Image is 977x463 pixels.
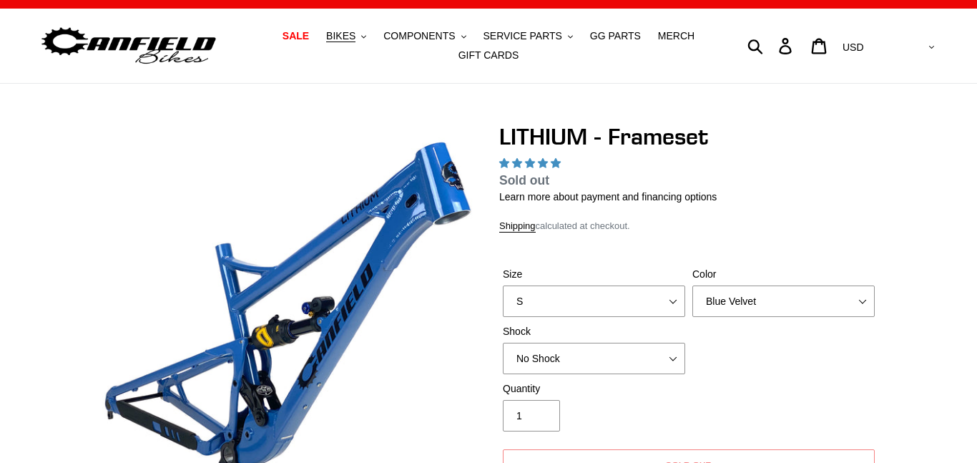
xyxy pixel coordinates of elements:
[458,49,519,62] span: GIFT CARDS
[499,191,717,203] a: Learn more about payment and financing options
[376,26,473,46] button: COMPONENTS
[499,173,549,187] span: Sold out
[383,30,455,42] span: COMPONENTS
[283,30,309,42] span: SALE
[451,46,526,65] a: GIFT CARDS
[503,324,685,339] label: Shock
[503,381,685,396] label: Quantity
[658,30,694,42] span: MERCH
[499,123,878,150] h1: LITHIUM - Frameset
[692,267,875,282] label: Color
[476,26,579,46] button: SERVICE PARTS
[326,30,355,42] span: BIKES
[651,26,702,46] a: MERCH
[499,220,536,233] a: Shipping
[499,219,878,233] div: calculated at checkout.
[483,30,561,42] span: SERVICE PARTS
[590,30,641,42] span: GG PARTS
[275,26,316,46] a: SALE
[319,26,373,46] button: BIKES
[583,26,648,46] a: GG PARTS
[503,267,685,282] label: Size
[39,24,218,69] img: Canfield Bikes
[499,157,564,169] span: 5.00 stars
